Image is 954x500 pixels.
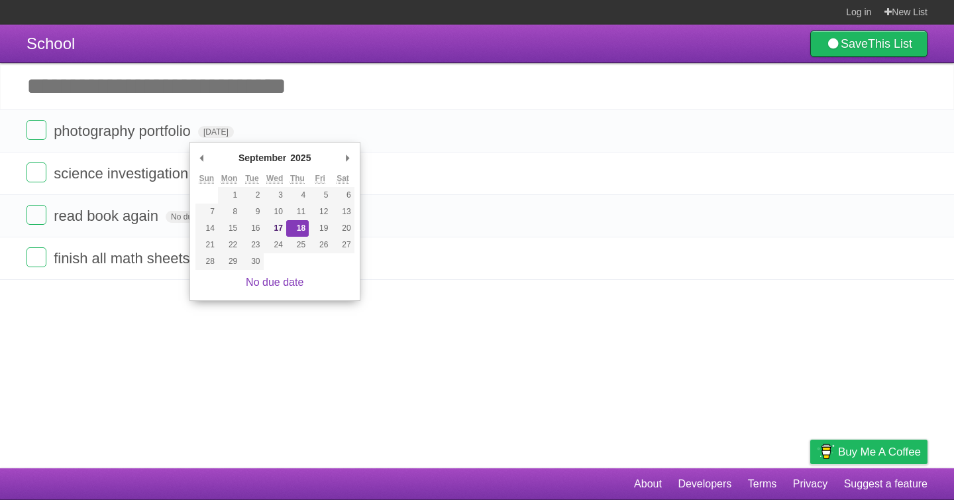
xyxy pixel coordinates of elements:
button: 28 [195,253,218,270]
a: Suggest a feature [844,471,927,497]
button: 13 [331,204,354,220]
button: 12 [309,204,331,220]
button: 16 [240,220,263,237]
button: 4 [286,187,309,204]
a: Buy me a coffee [810,440,927,464]
label: Done [26,247,46,267]
span: No due date [166,211,219,223]
button: 10 [264,204,286,220]
button: 11 [286,204,309,220]
label: Done [26,205,46,225]
span: School [26,34,75,52]
button: 19 [309,220,331,237]
button: 3 [264,187,286,204]
button: 17 [264,220,286,237]
button: 8 [218,204,240,220]
span: finish all math sheets [54,250,193,267]
a: Privacy [793,471,827,497]
abbr: Friday [315,174,325,184]
button: 7 [195,204,218,220]
button: 24 [264,237,286,253]
abbr: Wednesday [266,174,283,184]
button: 2 [240,187,263,204]
span: science investigation [54,165,191,182]
label: Done [26,162,46,182]
button: 25 [286,237,309,253]
span: photography portfolio [54,123,194,139]
button: Previous Month [195,148,209,168]
abbr: Sunday [199,174,214,184]
button: 23 [240,237,263,253]
span: Buy me a coffee [838,440,921,464]
button: 14 [195,220,218,237]
a: SaveThis List [810,31,927,57]
button: 18 [286,220,309,237]
button: 26 [309,237,331,253]
button: 6 [331,187,354,204]
button: 20 [331,220,354,237]
a: Developers [678,471,731,497]
a: Terms [748,471,777,497]
button: 29 [218,253,240,270]
button: Next Month [341,148,354,168]
button: 15 [218,220,240,237]
button: 27 [331,237,354,253]
button: 5 [309,187,331,204]
button: 21 [195,237,218,253]
button: 9 [240,204,263,220]
b: This List [868,37,912,50]
abbr: Tuesday [245,174,258,184]
abbr: Thursday [290,174,305,184]
div: 2025 [288,148,313,168]
span: read book again [54,208,162,224]
abbr: Saturday [337,174,349,184]
a: No due date [246,277,303,288]
a: About [634,471,662,497]
span: [DATE] [198,126,234,138]
img: Buy me a coffee [817,440,835,463]
button: 30 [240,253,263,270]
div: September [237,148,288,168]
label: Done [26,120,46,140]
button: 22 [218,237,240,253]
abbr: Monday [221,174,238,184]
button: 1 [218,187,240,204]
